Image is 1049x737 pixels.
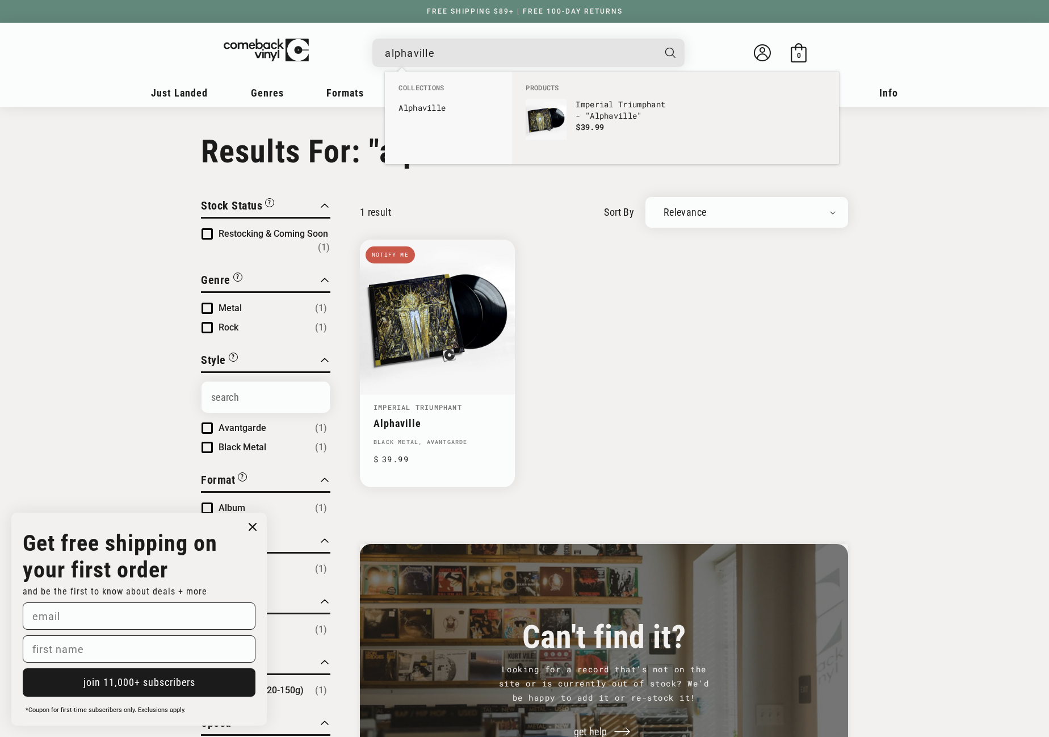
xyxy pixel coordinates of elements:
span: Number of products: (1) [315,421,327,435]
span: Number of products: (1) [315,623,327,636]
a: Alphaville [398,102,498,114]
span: *Coupon for first-time subscribers only. Exclusions apply. [26,706,186,714]
img: Imperial Triumphant - "Alphaville" [526,99,567,140]
span: Genre [201,273,230,287]
li: Collections [393,83,504,99]
input: email [23,602,255,630]
h1: Results For: "alphaville" [201,133,848,170]
p: Looking for a record that's not on the site or is currently out of stock? We'd be happy to add it... [496,662,712,705]
button: Close dialog [244,518,261,535]
button: Filter by Genre [201,271,242,291]
span: Metal [219,303,242,313]
div: Products [512,72,839,164]
input: Search Options [202,382,330,413]
span: Number of products: (1) [318,241,330,254]
button: Filter by Format [201,471,247,491]
b: Alphaville [398,102,446,113]
span: Number of products: (1) [315,562,327,576]
h3: Can't find it? [388,624,820,651]
a: Imperial Triumphant [374,403,462,412]
span: Number of products: (1) [315,321,327,334]
span: Number of products: (1) [315,301,327,315]
li: products: Imperial Triumphant - "Alphaville" [520,93,675,159]
button: Filter by Stock Status [201,197,274,217]
p: 1 result [360,206,391,218]
span: Number of products: (1) [315,501,327,515]
a: Imperial Triumphant - "Alphaville" Imperial Triumphant - "Alphaville" $39.99 [526,99,670,153]
span: Genres [251,87,284,99]
span: Number of products: (1) [315,441,327,454]
span: 0 [797,51,801,60]
span: Format [201,473,235,487]
div: Collections [385,72,512,123]
button: join 11,000+ subscribers [23,668,255,697]
label: sort by [604,204,634,220]
span: Just Landed [151,87,208,99]
span: Black Metal [219,442,266,453]
span: Info [879,87,898,99]
li: Products [520,83,831,93]
span: Rock [219,322,238,333]
span: Avantgarde [219,422,266,433]
div: Search [372,39,685,67]
span: Number of products: (1) [315,684,327,697]
strong: Get free shipping on your first order [23,530,217,583]
span: Style [201,353,226,367]
input: first name [23,635,255,663]
a: Alphaville [374,417,501,429]
p: Imperial Triumphant - " " [576,99,670,122]
span: $39.99 [576,122,604,132]
b: Alphaville [590,110,637,121]
span: and be the first to know about deals + more [23,586,207,597]
span: Stock Status [201,199,262,212]
span: Restocking & Coming Soon [219,228,328,239]
button: Filter by Style [201,351,238,371]
button: Search [656,39,686,67]
li: collections: Alphaville [393,99,504,117]
a: FREE SHIPPING $89+ | FREE 100-DAY RETURNS [416,7,634,15]
span: Formats [326,87,364,99]
input: When autocomplete results are available use up and down arrows to review and enter to select [385,41,654,65]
